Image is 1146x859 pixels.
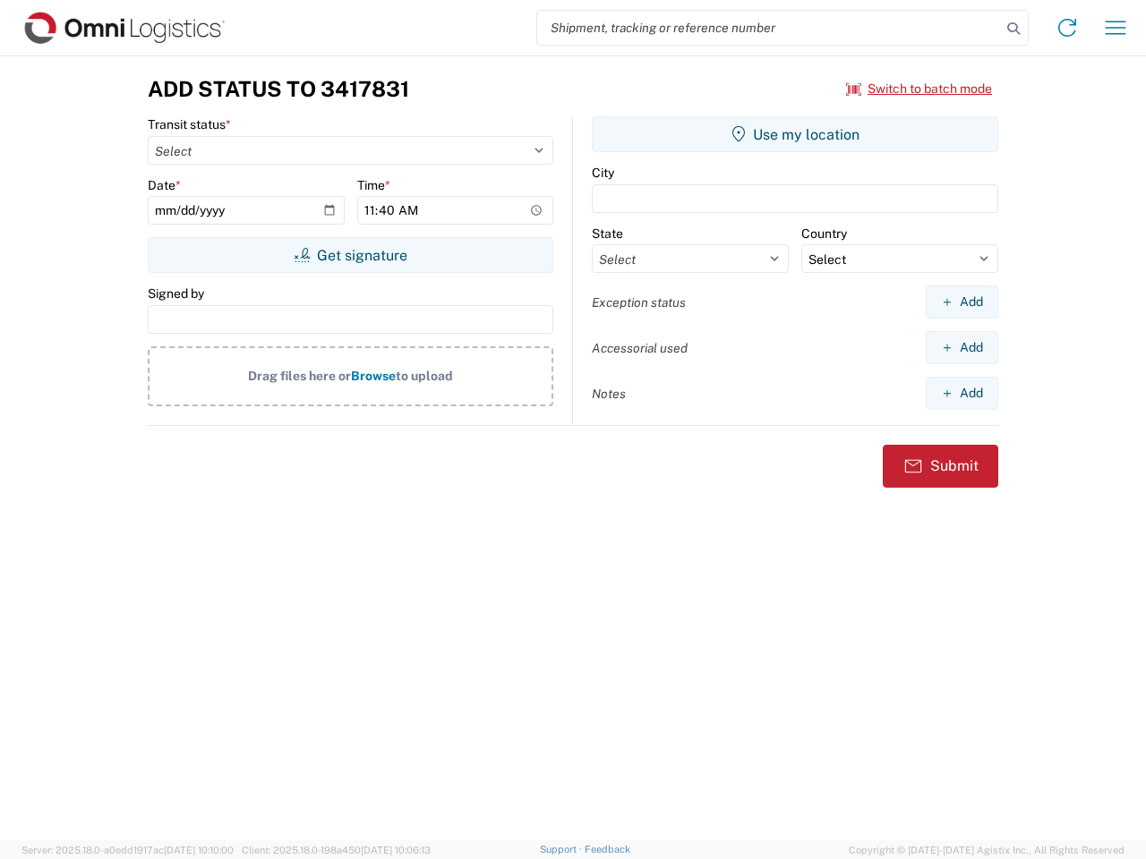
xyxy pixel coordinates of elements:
button: Submit [883,445,998,488]
span: to upload [396,369,453,383]
label: State [592,225,623,242]
span: Client: 2025.18.0-198a450 [242,845,431,855]
label: Time [357,177,390,193]
a: Support [540,844,585,855]
a: Feedback [585,844,630,855]
label: Accessorial used [592,340,688,356]
label: Signed by [148,285,204,302]
button: Add [926,377,998,410]
span: Server: 2025.18.0-a0edd1917ac [21,845,234,855]
label: Date [148,177,181,193]
span: [DATE] 10:10:00 [164,845,234,855]
label: Exception status [592,294,686,310]
span: Browse [351,369,396,383]
label: City [592,165,614,181]
span: [DATE] 10:06:13 [361,845,431,855]
label: Notes [592,386,626,402]
label: Transit status [148,116,231,132]
button: Use my location [592,116,998,152]
span: Drag files here or [248,369,351,383]
button: Get signature [148,237,553,273]
button: Switch to batch mode [846,74,992,104]
button: Add [926,331,998,364]
label: Country [801,225,847,242]
button: Add [926,285,998,319]
input: Shipment, tracking or reference number [537,11,1001,45]
h3: Add Status to 3417831 [148,76,409,102]
span: Copyright © [DATE]-[DATE] Agistix Inc., All Rights Reserved [849,842,1125,858]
